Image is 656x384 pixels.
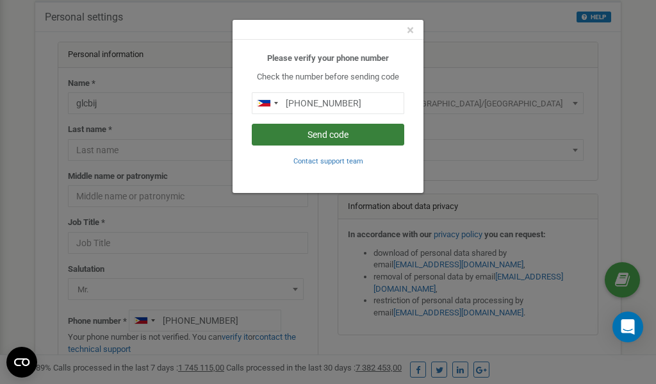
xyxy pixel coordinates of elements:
[612,312,643,342] div: Open Intercom Messenger
[252,92,404,114] input: 0905 123 4567
[407,22,414,38] span: ×
[6,347,37,378] button: Open CMP widget
[252,93,282,113] div: Telephone country code
[267,53,389,63] b: Please verify your phone number
[252,71,404,83] p: Check the number before sending code
[293,156,363,165] a: Contact support team
[407,24,414,37] button: Close
[293,157,363,165] small: Contact support team
[252,124,404,146] button: Send code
